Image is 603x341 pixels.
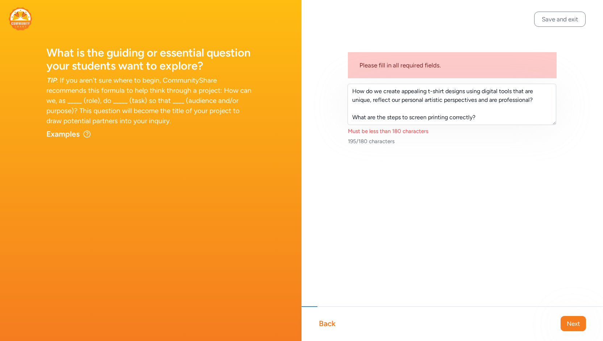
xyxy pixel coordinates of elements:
[46,129,80,139] div: Examples
[46,76,56,84] span: TIP
[9,7,32,30] img: logo
[46,75,255,126] div: : If you aren't sure where to begin, CommunityShare recommends this formula to help think through...
[561,316,586,331] button: Next
[348,128,557,135] div: Must be less than 180 characters
[567,319,580,328] span: Next
[534,12,586,27] button: Save and exit
[46,46,255,72] h1: What is the guiding or essential question your students want to explore?
[319,319,336,329] div: Back
[348,138,557,145] div: 195/180 characters
[348,84,556,125] textarea: How do we create appealing t-shirt designs using digital tools that are unique, reflect our perso...
[348,52,557,78] div: Please fill in all required fields.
